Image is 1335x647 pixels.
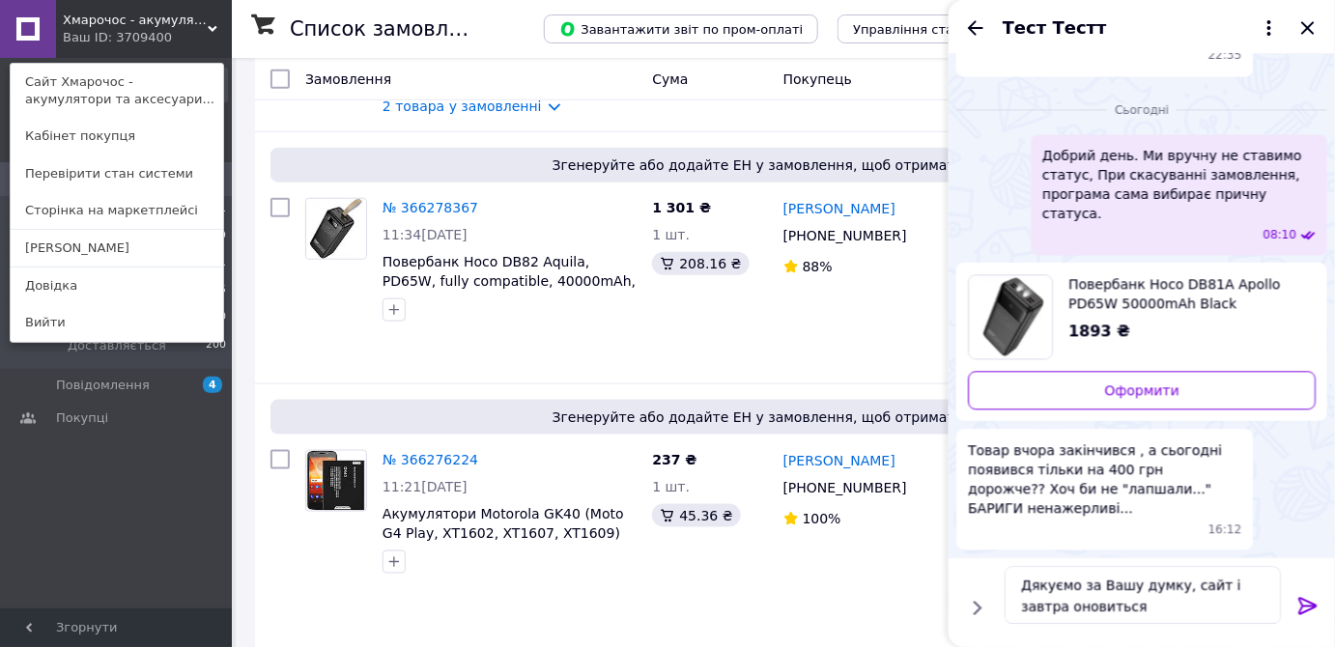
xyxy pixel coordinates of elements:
[383,98,542,114] a: 2 товара у замовленні
[56,377,150,394] span: Повідомлення
[305,198,367,260] a: Фото товару
[853,22,1001,37] span: Управління статусами
[652,479,690,494] span: 1 шт.
[383,506,624,560] a: Акумулятори Motorola GK40 (Moto G4 Play, XT1602, XT1607, XT1609) [Original PRC] 12 міс. гарантії
[11,230,223,267] a: [PERSON_NAME]
[383,227,468,242] span: 11:34[DATE]
[652,452,696,467] span: 237 ₴
[780,474,911,501] div: [PHONE_NUMBER]
[803,511,841,526] span: 100%
[1208,521,1242,538] span: 16:12 12.10.2025
[1003,15,1107,41] span: Тест Тестт
[964,595,989,620] button: Показати кнопки
[968,440,1241,518] span: Товар вчора закінчився , а сьогодні появився тільки на 400 грн дорожче?? Хоч би не "лапшали..." Б...
[1068,322,1130,340] span: 1893 ₴
[63,29,144,46] div: Ваш ID: 3709400
[1107,102,1177,119] span: Сьогодні
[11,192,223,229] a: Сторінка на маркетплейсі
[1296,16,1320,40] button: Закрити
[780,222,911,249] div: [PHONE_NUMBER]
[1263,227,1296,243] span: 08:10 12.10.2025
[203,377,222,393] span: 4
[783,451,895,470] a: [PERSON_NAME]
[307,451,364,511] img: Фото товару
[305,450,367,512] a: Фото товару
[1005,566,1281,624] textarea: Дякуємо за Вашу думку, сайт і завтра оновиться
[278,408,1292,427] span: Згенеруйте або додайте ЕН у замовлення, щоб отримати оплату
[652,504,740,527] div: 45.36 ₴
[559,20,803,38] span: Завантажити звіт по пром-оплаті
[11,267,223,304] a: Довідка
[803,259,833,274] span: 88%
[11,304,223,341] a: Вийти
[956,99,1327,119] div: 12.10.2025
[383,452,478,467] a: № 366276224
[306,199,366,259] img: Фото товару
[383,200,478,215] a: № 366278367
[278,155,1292,175] span: Згенеруйте або додайте ЕН у замовлення, щоб отримати оплату
[305,71,391,87] span: Замовлення
[1068,274,1300,313] span: Повербанк Hoco DB81A Apollo PD65W 50000mAh Black
[206,337,226,354] span: 200
[968,274,1316,359] a: Переглянути товар
[969,275,1052,358] img: 6450200404_w700_h500_poverbank-hoco-db81a.jpg
[783,199,895,218] a: [PERSON_NAME]
[1042,146,1316,223] span: Добрий день. Ми вручну не ставимо статус, При скасуванні замовлення, програма сама вибирає причну...
[1208,47,1242,64] span: 22:35 11.10.2025
[964,16,987,40] button: Назад
[290,17,486,41] h1: Список замовлень
[11,155,223,192] a: Перевірити стан системи
[1003,15,1281,41] button: Тест Тестт
[68,337,166,354] span: Доставляється
[652,227,690,242] span: 1 шт.
[11,64,223,118] a: Сайт Хмарочос - акумулятори та аксесуари...
[544,14,818,43] button: Завантажити звіт по пром-оплаті
[652,71,688,87] span: Cума
[383,254,636,308] a: Повербанк Hoco DB82 Aquila, PD65W, fully compatible, 40000mAh, Black
[63,12,208,29] span: Хмарочос - акумулятори та аксесуари для портативних пристроїв
[783,71,852,87] span: Покупець
[838,14,1016,43] button: Управління статусами
[652,200,711,215] span: 1 301 ₴
[383,479,468,494] span: 11:21[DATE]
[652,252,749,275] div: 208.16 ₴
[56,409,108,427] span: Покупці
[11,118,223,155] a: Кабінет покупця
[968,371,1316,409] a: Оформити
